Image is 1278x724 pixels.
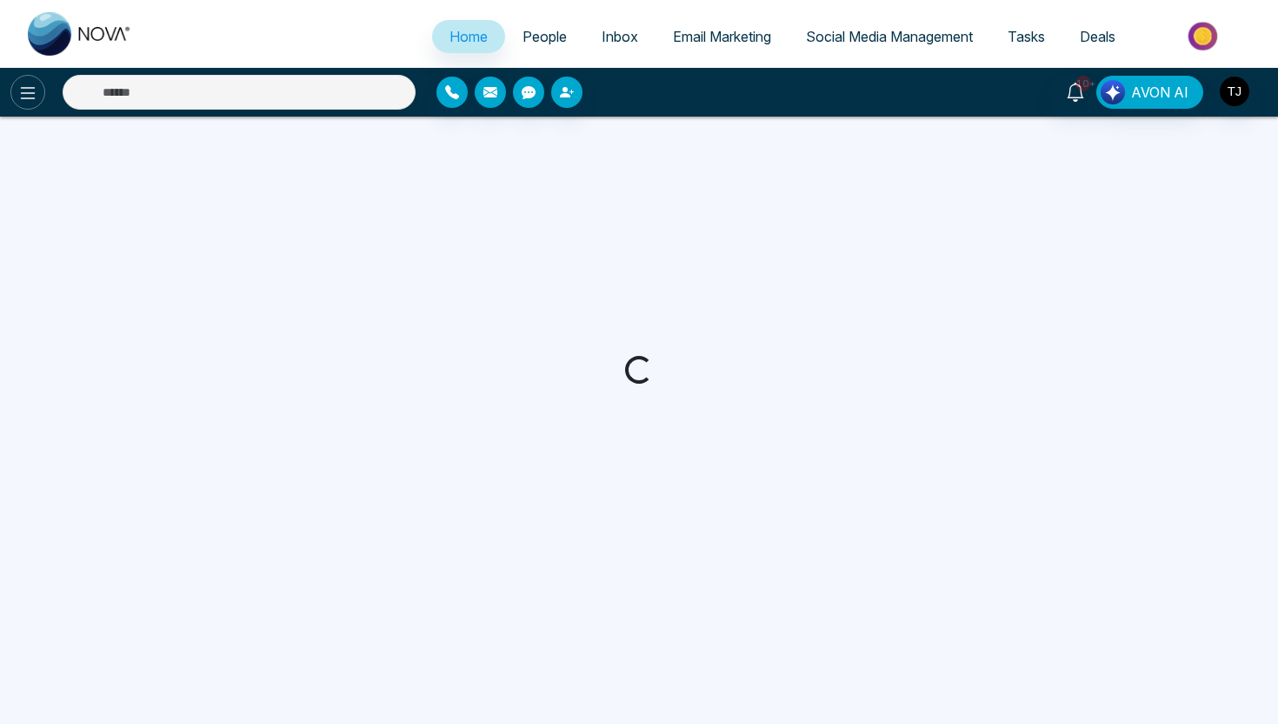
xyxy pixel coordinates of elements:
a: 10+ [1055,76,1096,106]
img: Lead Flow [1101,80,1125,104]
a: Home [432,20,505,53]
a: Social Media Management [789,20,990,53]
span: Inbox [602,28,638,45]
img: User Avatar [1220,77,1249,106]
span: Tasks [1008,28,1045,45]
img: Nova CRM Logo [28,12,132,56]
span: 10+ [1075,76,1091,91]
span: Social Media Management [806,28,973,45]
span: AVON AI [1131,82,1188,103]
a: Email Marketing [656,20,789,53]
a: People [505,20,584,53]
span: Deals [1080,28,1115,45]
span: People [523,28,567,45]
a: Tasks [990,20,1062,53]
a: Deals [1062,20,1133,53]
img: Market-place.gif [1142,17,1268,56]
a: Inbox [584,20,656,53]
span: Home [449,28,488,45]
span: Email Marketing [673,28,771,45]
button: AVON AI [1096,76,1203,109]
